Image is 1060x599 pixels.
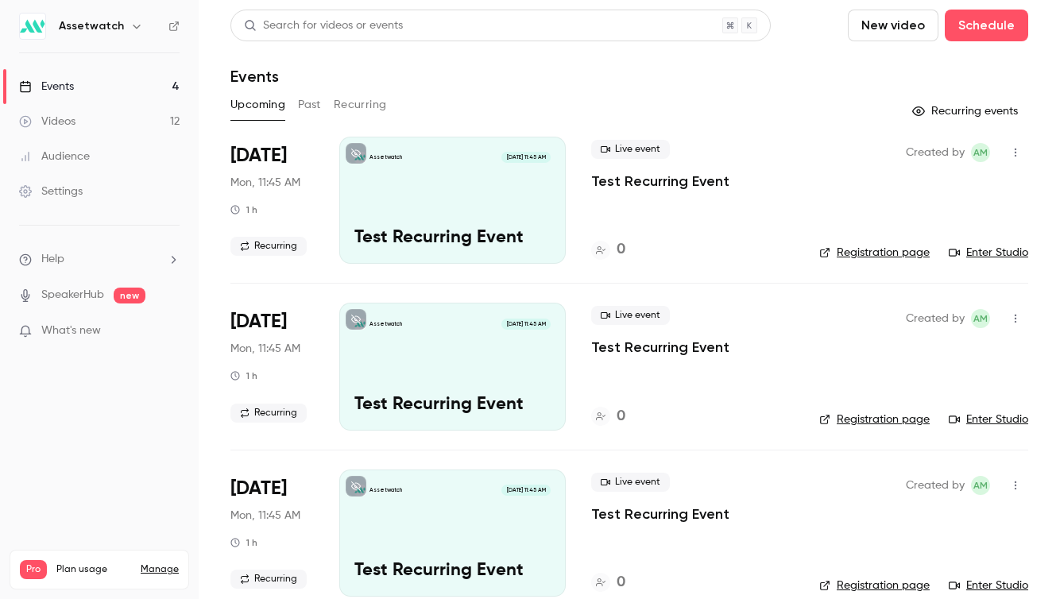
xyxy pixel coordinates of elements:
[617,406,625,427] h4: 0
[591,406,625,427] a: 0
[501,485,550,496] span: [DATE] 11:45 AM
[949,245,1028,261] a: Enter Studio
[298,92,321,118] button: Past
[848,10,938,41] button: New video
[141,563,179,576] a: Manage
[971,476,990,495] span: Auburn Meadows
[230,143,287,168] span: [DATE]
[230,341,300,357] span: Mon, 11:45 AM
[56,563,131,576] span: Plan usage
[334,92,387,118] button: Recurring
[819,245,930,261] a: Registration page
[59,18,124,34] h6: Assetwatch
[230,476,287,501] span: [DATE]
[230,470,314,597] div: Sep 8 Mon, 11:45 AM (America/New York)
[906,143,965,162] span: Created by
[501,152,550,163] span: [DATE] 11:45 AM
[230,237,307,256] span: Recurring
[20,560,47,579] span: Pro
[41,287,104,303] a: SpeakerHub
[973,143,988,162] span: AM
[230,303,314,430] div: Sep 1 Mon, 11:45 AM (America/New York)
[354,561,551,582] p: Test Recurring Event
[230,137,314,264] div: Aug 25 Mon, 11:45 AM (America/New York)
[114,288,145,303] span: new
[230,309,287,334] span: [DATE]
[230,508,300,524] span: Mon, 11:45 AM
[230,570,307,589] span: Recurring
[591,239,625,261] a: 0
[906,309,965,328] span: Created by
[819,412,930,427] a: Registration page
[591,140,670,159] span: Live event
[591,338,729,357] a: Test Recurring Event
[905,99,1028,124] button: Recurring events
[339,137,566,264] a: Test Recurring EventAssetwatch[DATE] 11:45 AMTest Recurring Event
[591,572,625,593] a: 0
[230,536,257,549] div: 1 h
[41,251,64,268] span: Help
[354,395,551,415] p: Test Recurring Event
[41,323,101,339] span: What's new
[230,203,257,216] div: 1 h
[945,10,1028,41] button: Schedule
[339,470,566,597] a: Test Recurring EventAssetwatch[DATE] 11:45 AMTest Recurring Event
[617,239,625,261] h4: 0
[591,306,670,325] span: Live event
[19,79,74,95] div: Events
[591,172,729,191] a: Test Recurring Event
[973,476,988,495] span: AM
[369,153,402,161] p: Assetwatch
[244,17,403,34] div: Search for videos or events
[617,572,625,593] h4: 0
[369,486,402,494] p: Assetwatch
[354,228,551,249] p: Test Recurring Event
[591,473,670,492] span: Live event
[230,369,257,382] div: 1 h
[230,404,307,423] span: Recurring
[369,320,402,328] p: Assetwatch
[973,309,988,328] span: AM
[19,184,83,199] div: Settings
[591,504,729,524] a: Test Recurring Event
[906,476,965,495] span: Created by
[819,578,930,593] a: Registration page
[161,324,180,338] iframe: Noticeable Trigger
[19,149,90,164] div: Audience
[230,92,285,118] button: Upcoming
[20,14,45,39] img: Assetwatch
[19,251,180,268] li: help-dropdown-opener
[501,319,550,330] span: [DATE] 11:45 AM
[19,114,75,129] div: Videos
[971,309,990,328] span: Auburn Meadows
[339,303,566,430] a: Test Recurring EventAssetwatch[DATE] 11:45 AMTest Recurring Event
[949,578,1028,593] a: Enter Studio
[230,67,279,86] h1: Events
[971,143,990,162] span: Auburn Meadows
[949,412,1028,427] a: Enter Studio
[230,175,300,191] span: Mon, 11:45 AM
